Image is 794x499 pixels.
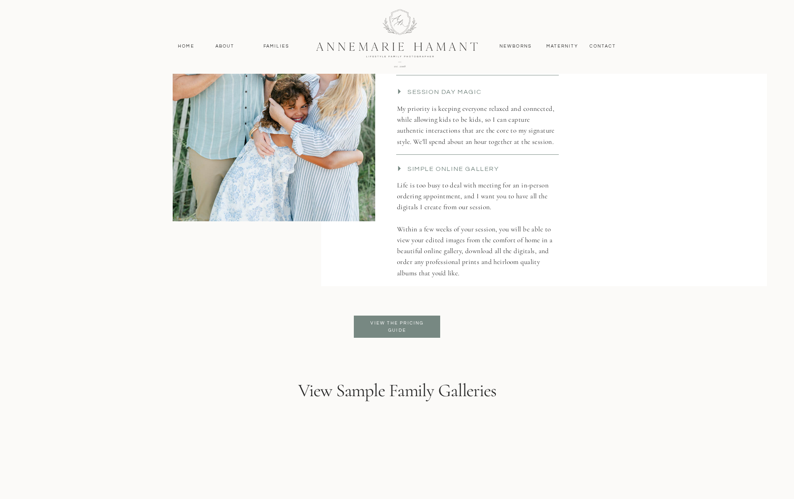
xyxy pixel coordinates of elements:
[364,320,430,334] a: View the pricing guide
[258,43,295,50] a: Families
[496,43,535,50] a: Newborns
[213,43,236,50] a: About
[397,103,557,149] p: My priority is keeping everyone relaxed and connected, while allowing kids to be kids, so I can c...
[407,87,551,101] h3: Session day magic
[252,380,543,405] h3: View Sample Family Galleries
[585,43,620,50] a: contact
[397,180,556,281] p: Life is too busy to deal with meeting for an in-person ordering appointment, and I want you to ha...
[174,43,198,50] a: Home
[546,43,577,50] a: MAternity
[407,164,563,178] h3: Simple Online Gallery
